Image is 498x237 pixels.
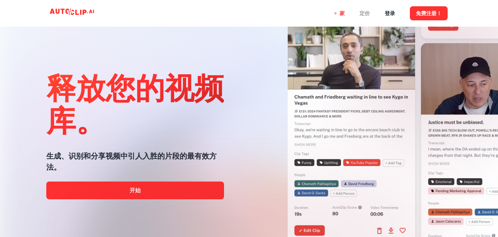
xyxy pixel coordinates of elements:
[46,182,224,199] a: 开始
[46,152,217,172] font: 生成、识别和分享视频中引人入胜的片段的最有效方法。
[360,11,370,17] font: 定价
[46,69,224,137] font: 释放您的视频库。
[416,11,442,17] font: 免费注册！
[410,6,448,20] button: 免费注册！
[385,11,395,17] font: 登录
[340,11,345,17] font: 家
